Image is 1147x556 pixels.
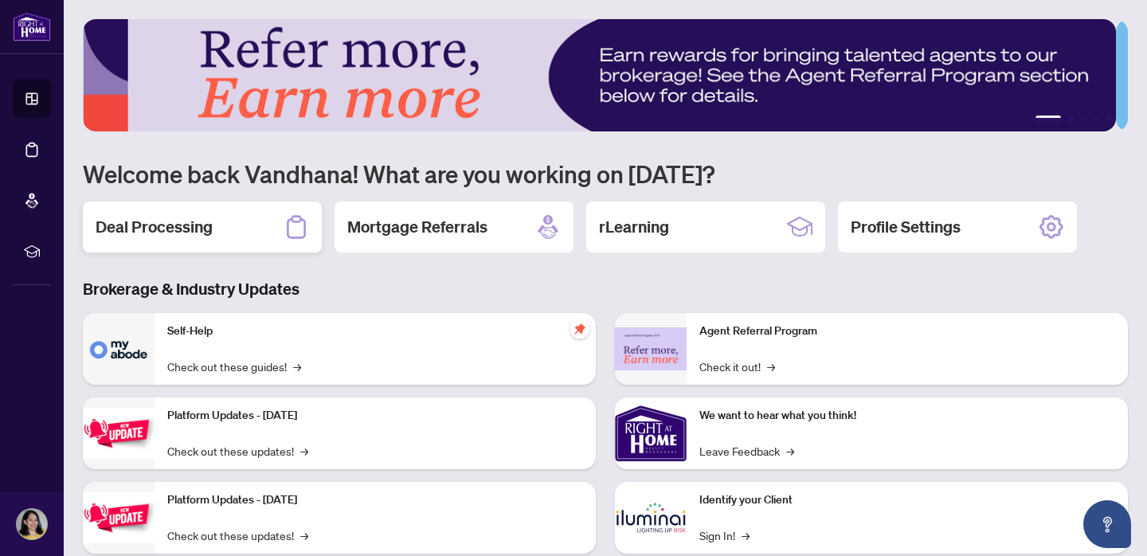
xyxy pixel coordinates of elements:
[83,19,1116,131] img: Slide 0
[300,527,308,544] span: →
[13,12,51,41] img: logo
[615,482,687,554] img: Identify your Client
[83,159,1128,189] h1: Welcome back Vandhana! What are you working on [DATE]?
[570,319,589,339] span: pushpin
[699,358,775,375] a: Check it out!→
[1083,500,1131,548] button: Open asap
[786,442,794,460] span: →
[1080,116,1086,122] button: 3
[1093,116,1099,122] button: 4
[167,407,583,425] p: Platform Updates - [DATE]
[167,442,308,460] a: Check out these updates!→
[83,408,155,458] img: Platform Updates - July 21, 2025
[300,442,308,460] span: →
[767,358,775,375] span: →
[699,442,794,460] a: Leave Feedback→
[347,216,487,238] h2: Mortgage Referrals
[293,358,301,375] span: →
[17,509,47,539] img: Profile Icon
[167,491,583,509] p: Platform Updates - [DATE]
[615,397,687,469] img: We want to hear what you think!
[699,323,1115,340] p: Agent Referral Program
[167,358,301,375] a: Check out these guides!→
[742,527,750,544] span: →
[96,216,213,238] h2: Deal Processing
[1067,116,1074,122] button: 2
[167,527,308,544] a: Check out these updates!→
[1106,116,1112,122] button: 5
[599,216,669,238] h2: rLearning
[83,313,155,385] img: Self-Help
[851,216,961,238] h2: Profile Settings
[699,527,750,544] a: Sign In!→
[615,327,687,371] img: Agent Referral Program
[699,407,1115,425] p: We want to hear what you think!
[167,323,583,340] p: Self-Help
[83,278,1128,300] h3: Brokerage & Industry Updates
[1035,116,1061,122] button: 1
[83,492,155,542] img: Platform Updates - July 8, 2025
[699,491,1115,509] p: Identify your Client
